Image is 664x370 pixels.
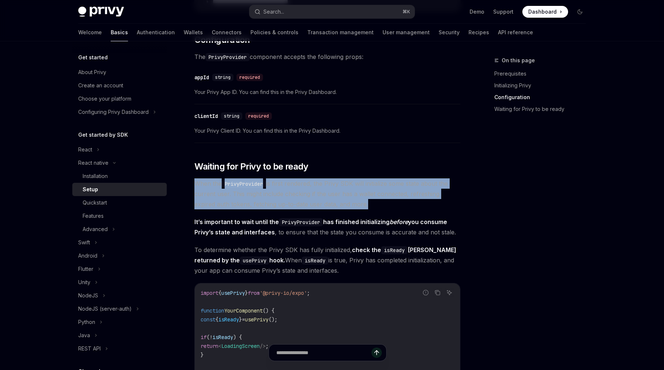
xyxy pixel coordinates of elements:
em: before [390,218,408,226]
a: Configuration [494,91,592,103]
div: React [78,145,92,154]
a: Create an account [72,79,167,92]
button: Copy the contents from the code block [433,288,442,297]
code: usePrivy [240,256,269,265]
span: ) { [233,334,242,341]
span: { [218,290,221,296]
a: Waiting for Privy to be ready [494,103,592,115]
div: Create an account [78,81,123,90]
button: Search...⌘K [249,5,415,18]
div: Flutter [78,265,93,273]
strong: It’s important to wait until the has finished initializing you consume Privy’s state and interfaces [194,218,447,236]
button: Report incorrect code [421,288,430,297]
code: PrivyProvider [279,218,323,226]
a: User management [383,24,430,41]
span: usePrivy [245,316,269,323]
a: Prerequisites [494,68,592,80]
code: PrivyProvider [205,53,250,61]
div: required [236,74,263,81]
div: appId [194,74,209,81]
span: } [245,290,248,296]
a: Wallets [184,24,203,41]
div: Configuring Privy Dashboard [78,108,149,116]
span: On this page [502,56,535,65]
span: When the is first rendered, the Privy SDK will initialize some state about the current user. This... [194,178,460,209]
span: isReady [218,316,239,323]
span: import [201,290,218,296]
span: { [215,316,218,323]
button: Toggle dark mode [574,6,586,18]
span: from [248,290,260,296]
a: Choose your platform [72,92,167,105]
span: string [215,74,231,80]
h5: Get started by SDK [78,130,128,139]
a: Basics [111,24,128,41]
a: Dashboard [522,6,568,18]
div: Setup [83,185,98,194]
div: Java [78,331,90,340]
a: Quickstart [72,196,167,209]
a: Connectors [212,24,242,41]
div: Advanced [83,225,108,234]
div: NodeJS [78,291,98,300]
span: function [201,307,224,314]
div: Quickstart [83,198,107,207]
div: Search... [263,7,284,16]
span: if [201,334,207,341]
span: YourComponent [224,307,263,314]
span: string [224,113,239,119]
span: ! [210,334,212,341]
div: Features [83,212,104,220]
span: () { [263,307,274,314]
div: REST API [78,344,101,353]
a: Installation [72,170,167,183]
button: Send message [371,348,382,358]
a: Setup [72,183,167,196]
span: The component accepts the following props: [194,52,460,62]
button: Ask AI [445,288,454,297]
a: Demo [470,8,484,15]
span: } [239,316,242,323]
span: const [201,316,215,323]
span: Waiting for Privy to be ready [194,161,308,172]
a: Features [72,209,167,223]
div: Python [78,318,95,327]
span: ; [307,290,310,296]
div: Android [78,251,97,260]
span: isReady [212,334,233,341]
a: Authentication [137,24,175,41]
img: dark logo [78,7,124,17]
span: Dashboard [528,8,557,15]
code: PrivyProvider [222,180,266,188]
code: isReady [302,256,328,265]
span: To determine whether the Privy SDK has fully initialized, When is true, Privy has completed initi... [194,245,460,276]
div: Unity [78,278,90,287]
span: ⌘ K [402,9,410,15]
a: Transaction management [307,24,374,41]
span: (); [269,316,277,323]
a: Welcome [78,24,102,41]
div: Installation [83,172,108,181]
span: Your Privy Client ID. You can find this in the Privy Dashboard. [194,126,460,135]
a: Policies & controls [250,24,298,41]
div: React native [78,158,108,167]
span: , to ensure that the state you consume is accurate and not stale. [194,217,460,237]
a: Recipes [468,24,489,41]
span: '@privy-io/expo' [260,290,307,296]
span: usePrivy [221,290,245,296]
div: NodeJS (server-auth) [78,304,132,313]
a: Support [493,8,513,15]
code: isReady [381,246,408,254]
h5: Get started [78,53,108,62]
div: About Privy [78,68,106,77]
a: API reference [498,24,533,41]
span: = [242,316,245,323]
div: required [245,112,272,120]
a: About Privy [72,66,167,79]
span: Your Privy App ID. You can find this in the Privy Dashboard. [194,88,460,97]
div: Swift [78,238,90,247]
a: Initializing Privy [494,80,592,91]
a: Security [439,24,460,41]
div: Choose your platform [78,94,131,103]
span: ( [207,334,210,341]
